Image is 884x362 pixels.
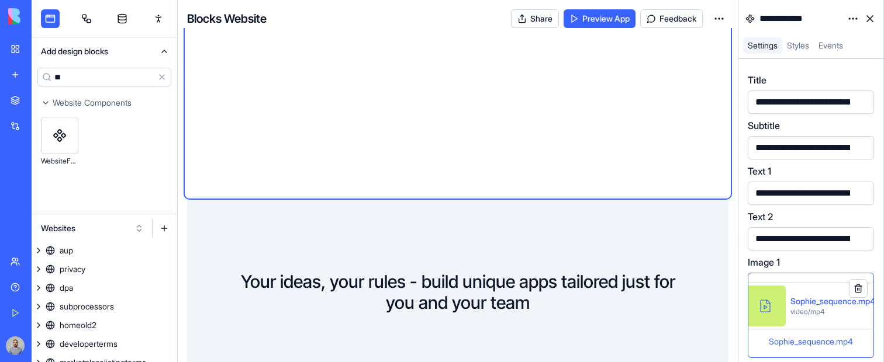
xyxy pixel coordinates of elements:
[187,11,267,27] h4: Blocks Website
[814,37,848,54] a: Events
[60,301,114,312] div: subprocessors
[32,260,177,279] a: privacy
[8,8,81,25] img: logo
[41,154,78,168] div: WebsiteFold10
[511,9,559,28] button: Share
[782,37,814,54] a: Styles
[35,219,150,238] button: Websites
[819,40,843,50] span: Events
[32,93,177,112] button: Website Components
[6,336,25,355] img: image_123650291_bsq8ao.jpg
[769,336,853,346] span: Sophie_sequence.mp4
[60,245,73,256] div: aup
[743,37,782,54] a: Settings
[748,73,766,87] label: Title
[60,319,96,331] div: homeold2
[60,263,85,275] div: privacy
[60,282,73,294] div: dpa
[32,279,177,297] a: dpa
[32,37,177,65] button: Add design blocks
[748,210,773,224] label: Text 2
[748,119,780,133] label: Subtitle
[748,273,874,358] div: Sophie_sequence.mp4video/mp4Sophie_sequence.mp4
[32,241,177,260] a: aup
[564,9,636,28] a: Preview App
[32,335,177,353] a: developerterms
[748,164,771,178] label: Text 1
[748,40,778,50] span: Settings
[32,316,177,335] a: homeold2
[790,307,875,316] div: video/mp4
[233,271,682,313] h2: Your ideas, your rules - build unique apps tailored just for you and your team
[787,40,809,50] span: Styles
[60,338,118,350] div: developerterms
[640,9,703,28] button: Feedback
[32,297,177,316] a: subprocessors
[748,255,780,269] label: Image 1
[790,295,875,307] div: Sophie_sequence.mp4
